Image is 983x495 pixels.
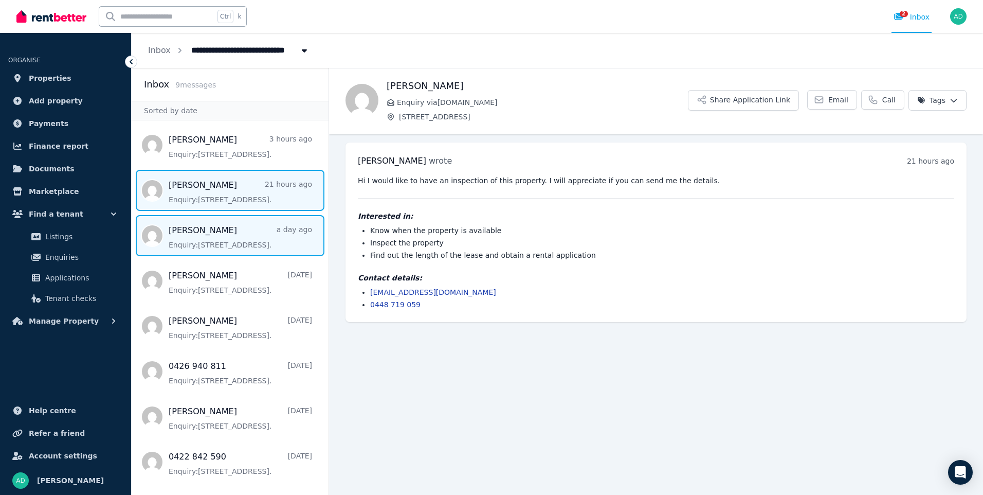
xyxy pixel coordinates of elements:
[8,423,123,444] a: Refer a friend
[8,311,123,331] button: Manage Property
[950,8,967,25] img: Ajit DANGAL
[882,95,896,105] span: Call
[948,460,973,485] div: Open Intercom Messenger
[8,446,123,466] a: Account settings
[29,185,79,198] span: Marketplace
[12,226,119,247] a: Listings
[29,450,97,462] span: Account settings
[29,315,99,327] span: Manage Property
[169,134,312,160] a: [PERSON_NAME]3 hours agoEnquiry:[STREET_ADDRESS].
[169,451,312,476] a: 0422 842 590[DATE]Enquiry:[STREET_ADDRESS].
[45,231,115,243] span: Listings
[370,238,954,248] li: Inspect the property
[29,117,68,130] span: Payments
[175,81,216,89] span: 9 message s
[358,273,954,283] h4: Contact details:
[8,57,41,64] span: ORGANISE
[29,95,83,107] span: Add property
[8,113,123,134] a: Payments
[894,12,930,22] div: Inbox
[358,211,954,221] h4: Interested in:
[370,300,421,309] a: 0448 719 059
[908,90,967,111] button: Tags
[16,9,86,24] img: RentBetter
[12,247,119,268] a: Enquiries
[29,140,88,152] span: Finance report
[29,72,71,84] span: Properties
[807,90,857,110] a: Email
[217,10,233,23] span: Ctrl
[169,360,312,386] a: 0426 940 811[DATE]Enquiry:[STREET_ADDRESS].
[12,268,119,288] a: Applications
[132,101,329,120] div: Sorted by date
[169,179,312,205] a: [PERSON_NAME]21 hours agoEnquiry:[STREET_ADDRESS].
[917,95,945,105] span: Tags
[8,68,123,89] a: Properties
[169,315,312,341] a: [PERSON_NAME][DATE]Enquiry:[STREET_ADDRESS].
[370,225,954,236] li: Know when the property is available
[8,181,123,202] a: Marketplace
[169,224,312,250] a: [PERSON_NAME]a day agoEnquiry:[STREET_ADDRESS].
[345,84,378,117] img: Mohammed Aziz
[8,158,123,179] a: Documents
[8,136,123,156] a: Finance report
[358,156,426,166] span: [PERSON_NAME]
[358,175,954,186] pre: Hi I would like to have an inspection of this property. I will appreciate if you can send me the ...
[828,95,848,105] span: Email
[29,427,85,439] span: Refer a friend
[12,288,119,309] a: Tenant checks
[900,11,908,17] span: 2
[861,90,904,110] a: Call
[148,45,171,55] a: Inbox
[29,404,76,417] span: Help centre
[8,400,123,421] a: Help centre
[29,163,75,175] span: Documents
[399,112,688,122] span: [STREET_ADDRESS]
[37,474,104,487] span: [PERSON_NAME]
[45,272,115,284] span: Applications
[238,12,241,21] span: k
[907,157,954,165] time: 21 hours ago
[29,208,83,220] span: Find a tenant
[45,251,115,263] span: Enquiries
[370,250,954,260] li: Find out the length of the lease and obtain a rental application
[688,90,799,111] button: Share Application Link
[8,91,123,111] a: Add property
[387,79,688,93] h1: [PERSON_NAME]
[45,292,115,305] span: Tenant checks
[12,472,29,489] img: Ajit DANGAL
[144,77,169,92] h2: Inbox
[132,33,326,68] nav: Breadcrumb
[370,288,496,296] a: [EMAIL_ADDRESS][DOMAIN_NAME]
[429,156,452,166] span: wrote
[8,204,123,224] button: Find a tenant
[169,405,312,431] a: [PERSON_NAME][DATE]Enquiry:[STREET_ADDRESS].
[169,270,312,295] a: [PERSON_NAME][DATE]Enquiry:[STREET_ADDRESS].
[397,97,688,108] span: Enquiry via [DOMAIN_NAME]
